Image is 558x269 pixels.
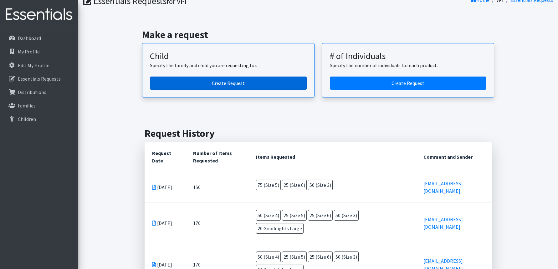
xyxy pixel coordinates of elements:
th: Items Requested [248,142,416,172]
p: My Profile [18,48,40,55]
th: Number of Items Requested [186,142,248,172]
p: Specify the family and child you are requesting for. [150,62,307,69]
span: 50 (Size 3) [308,180,333,190]
span: 25 (Size 6) [308,210,333,221]
td: [DATE] [145,202,186,244]
td: [DATE] [145,172,186,202]
span: 50 (Size 4) [256,252,281,262]
a: Dashboard [3,32,76,44]
span: 50 (Size 3) [334,252,359,262]
h2: Request History [145,127,492,139]
p: Essentials Requests [18,76,61,82]
td: 170 [186,202,248,244]
h3: Child [150,51,307,62]
p: Distributions [18,89,46,95]
p: Edit My Profile [18,62,49,68]
span: 75 (Size 5) [256,180,281,190]
span: 25 (Size 5) [282,210,307,221]
a: Distributions [3,86,76,98]
a: [EMAIL_ADDRESS][DOMAIN_NAME] [423,180,463,194]
span: 25 (Size 6) [282,180,307,190]
a: [EMAIL_ADDRESS][DOMAIN_NAME] [423,216,463,230]
a: My Profile [3,45,76,58]
p: Families [18,102,36,109]
h3: # of Individuals [330,51,487,62]
th: Comment and Sender [416,142,492,172]
a: Create a request by number of individuals [330,77,487,90]
a: Families [3,99,76,112]
span: 25 (Size 6) [308,252,333,262]
span: 25 (Size 5) [282,252,307,262]
p: Children [18,116,36,122]
img: HumanEssentials [3,4,76,25]
a: Children [3,113,76,125]
p: Dashboard [18,35,41,41]
a: Edit My Profile [3,59,76,72]
span: 20 Goodnights Large [256,223,304,234]
span: 50 (Size 4) [256,210,281,221]
p: Specify the number of individuals for each product. [330,62,487,69]
a: Create a request for a child or family [150,77,307,90]
th: Request Date [145,142,186,172]
h2: Make a request [142,29,494,41]
a: Essentials Requests [3,72,76,85]
span: 50 (Size 3) [334,210,359,221]
td: 150 [186,172,248,202]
